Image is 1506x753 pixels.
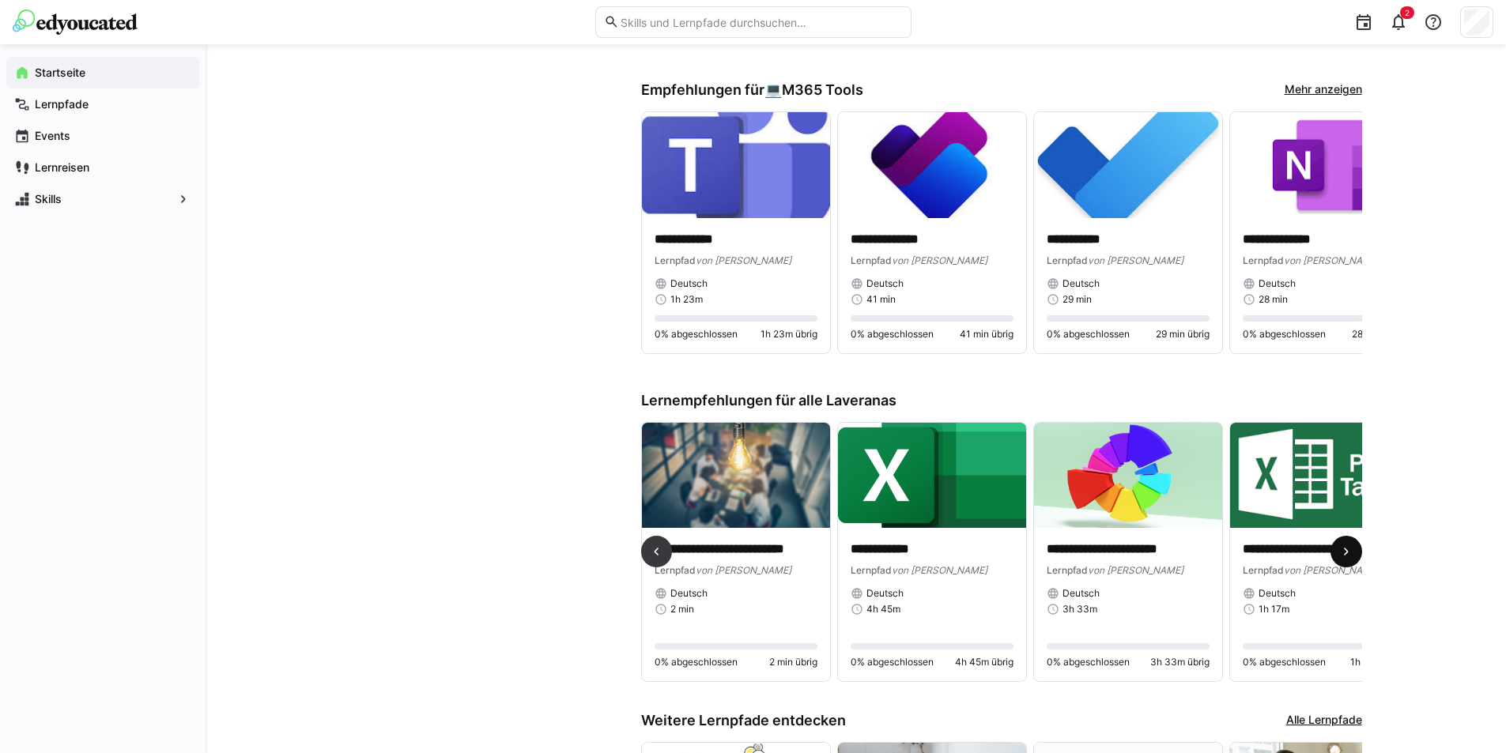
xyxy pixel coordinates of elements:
span: Deutsch [866,587,904,600]
span: 1h 17m [1259,603,1289,616]
span: M365 Tools [782,81,863,99]
img: image [1034,112,1222,218]
span: 0% abgeschlossen [851,656,934,668]
span: Deutsch [1063,277,1100,290]
span: 2 min übrig [769,656,817,668]
a: Alle Lernpfade [1286,712,1362,729]
span: 2 [1405,8,1410,17]
span: 0% abgeschlossen [655,656,738,668]
span: 0% abgeschlossen [1047,656,1130,668]
span: von [PERSON_NAME] [696,254,791,266]
span: 0% abgeschlossen [851,328,934,341]
span: 0% abgeschlossen [1243,328,1326,341]
img: image [1230,112,1418,218]
span: 28 min [1259,293,1288,306]
span: von [PERSON_NAME] [1284,254,1380,266]
span: 41 min übrig [960,328,1013,341]
input: Skills und Lernpfade durchsuchen… [619,15,902,29]
span: Lernpfad [1243,564,1284,576]
img: image [1230,423,1418,529]
span: Lernpfad [655,254,696,266]
span: Deutsch [670,277,708,290]
img: image [838,112,1026,218]
span: Lernpfad [655,564,696,576]
span: von [PERSON_NAME] [1284,564,1380,576]
span: 0% abgeschlossen [1243,656,1326,668]
span: Lernpfad [1047,564,1088,576]
span: Deutsch [670,587,708,600]
span: 4h 45m übrig [955,656,1013,668]
span: 2 min [670,603,694,616]
span: 1h 23m [670,293,703,306]
span: von [PERSON_NAME] [1088,564,1183,576]
span: Deutsch [866,277,904,290]
img: image [838,423,1026,529]
span: 1h 17m übrig [1350,656,1406,668]
span: von [PERSON_NAME] [696,564,791,576]
span: 4h 45m [866,603,900,616]
span: Lernpfad [1047,254,1088,266]
img: image [642,112,830,218]
span: 3h 33m übrig [1150,656,1210,668]
span: 3h 33m [1063,603,1097,616]
span: Lernpfad [851,564,892,576]
h3: Empfehlungen für [641,81,863,99]
h3: Weitere Lernpfade entdecken [641,712,846,729]
span: 0% abgeschlossen [1047,328,1130,341]
span: 0% abgeschlossen [655,328,738,341]
span: 28 min übrig [1352,328,1406,341]
span: von [PERSON_NAME] [1088,254,1183,266]
span: Deutsch [1259,587,1296,600]
span: 41 min [866,293,896,306]
span: Deutsch [1259,277,1296,290]
span: von [PERSON_NAME] [892,564,987,576]
img: image [1034,423,1222,529]
span: Deutsch [1063,587,1100,600]
img: image [642,423,830,529]
span: 29 min übrig [1156,328,1210,341]
span: von [PERSON_NAME] [892,254,987,266]
span: Lernpfad [851,254,892,266]
span: 29 min [1063,293,1092,306]
h3: Lernempfehlungen für alle Laveranas [641,392,1362,409]
span: Lernpfad [1243,254,1284,266]
span: 1h 23m übrig [761,328,817,341]
a: Mehr anzeigen [1285,81,1362,99]
div: 💻️ [764,81,863,99]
